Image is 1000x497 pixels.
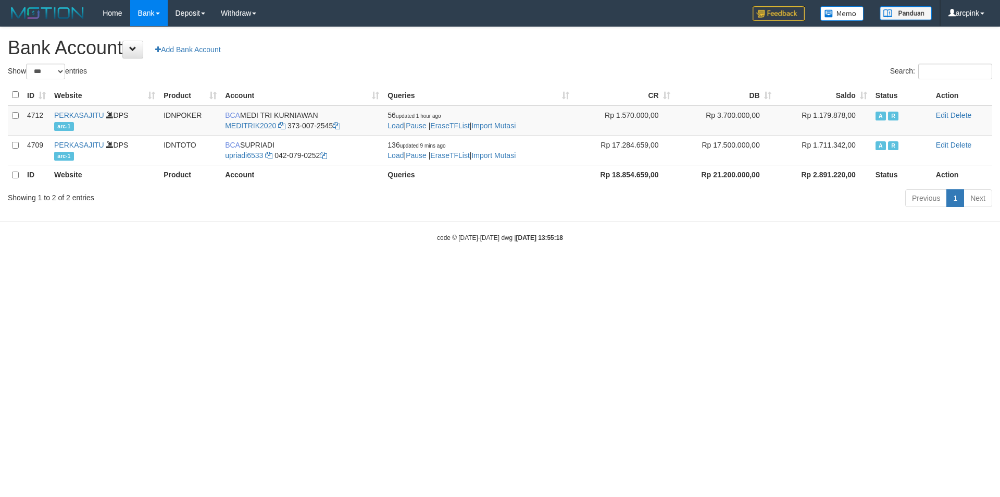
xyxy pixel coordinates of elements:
[159,85,221,105] th: Product: activate to sort column ascending
[573,165,674,185] th: Rp 18.854.659,00
[871,85,932,105] th: Status
[23,135,50,165] td: 4709
[8,38,992,58] h1: Bank Account
[148,41,227,58] a: Add Bank Account
[225,111,240,119] span: BCA
[320,151,327,160] a: Copy 0420790252 to clipboard
[573,105,674,136] td: Rp 1.570.000,00
[50,85,159,105] th: Website: activate to sort column ascending
[8,188,409,203] div: Showing 1 to 2 of 2 entries
[265,151,272,160] a: Copy upriadi6533 to clipboard
[964,189,992,207] a: Next
[54,122,74,131] span: arc-1
[430,151,469,160] a: EraseTFList
[871,165,932,185] th: Status
[674,135,776,165] td: Rp 17.500.000,00
[888,112,898,120] span: Running
[876,141,886,150] span: Active
[400,143,446,149] span: updated 9 mins ago
[674,105,776,136] td: Rp 3.700.000,00
[888,141,898,150] span: Running
[23,105,50,136] td: 4712
[951,141,971,149] a: Delete
[54,152,74,161] span: arc-1
[225,122,276,130] a: MEDITRIK2020
[406,122,427,130] a: Pause
[383,85,573,105] th: Queries: activate to sort column ascending
[674,85,776,105] th: DB: activate to sort column ascending
[890,64,992,79] label: Search:
[387,122,404,130] a: Load
[932,85,992,105] th: Action
[225,151,263,160] a: upriadi6533
[221,165,383,185] th: Account
[918,64,992,79] input: Search:
[387,141,516,160] span: | | |
[437,234,563,241] small: code © [DATE]-[DATE] dwg |
[50,135,159,165] td: DPS
[221,85,383,105] th: Account: activate to sort column ascending
[905,189,947,207] a: Previous
[159,165,221,185] th: Product
[8,5,87,21] img: MOTION_logo.png
[753,6,805,21] img: Feedback.jpg
[225,141,240,149] span: BCA
[880,6,932,20] img: panduan.png
[776,165,871,185] th: Rp 2.891.220,00
[23,165,50,185] th: ID
[936,141,948,149] a: Edit
[936,111,948,119] a: Edit
[396,113,441,119] span: updated 1 hour ago
[776,85,871,105] th: Saldo: activate to sort column ascending
[471,122,516,130] a: Import Mutasi
[8,64,87,79] label: Show entries
[54,111,104,119] a: PERKASAJITU
[387,141,445,149] span: 136
[876,112,886,120] span: Active
[383,165,573,185] th: Queries
[278,122,285,130] a: Copy MEDITRIK2020 to clipboard
[430,122,469,130] a: EraseTFList
[387,111,516,130] span: | | |
[159,105,221,136] td: IDNPOKER
[932,165,992,185] th: Action
[221,135,383,165] td: SUPRIADI 042-079-0252
[26,64,65,79] select: Showentries
[776,135,871,165] td: Rp 1.711.342,00
[50,105,159,136] td: DPS
[471,151,516,160] a: Import Mutasi
[221,105,383,136] td: MEDI TRI KURNIAWAN 373-007-2545
[776,105,871,136] td: Rp 1.179.878,00
[951,111,971,119] a: Delete
[820,6,864,21] img: Button%20Memo.svg
[54,141,104,149] a: PERKASAJITU
[573,85,674,105] th: CR: activate to sort column ascending
[674,165,776,185] th: Rp 21.200.000,00
[406,151,427,160] a: Pause
[387,151,404,160] a: Load
[333,122,340,130] a: Copy 3730072545 to clipboard
[573,135,674,165] td: Rp 17.284.659,00
[516,234,563,241] strong: [DATE] 13:55:18
[159,135,221,165] td: IDNTOTO
[50,165,159,185] th: Website
[946,189,964,207] a: 1
[23,85,50,105] th: ID: activate to sort column ascending
[387,111,441,119] span: 56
